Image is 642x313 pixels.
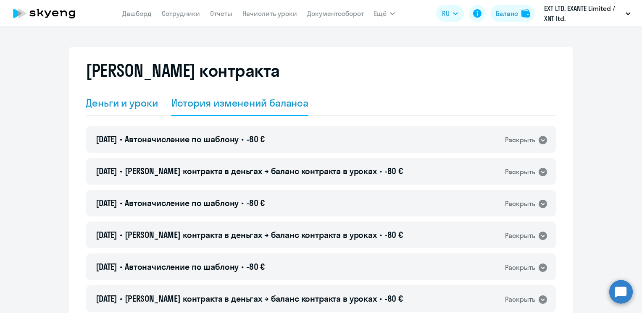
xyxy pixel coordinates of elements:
div: Раскрыть [505,230,535,241]
span: • [120,293,122,304]
p: EXT LTD, ‎EXANTE Limited / XNT ltd. [544,3,622,23]
span: Ещё [374,8,387,18]
span: Автоначисление по шаблону [125,261,239,272]
span: [DATE] [96,261,117,272]
span: • [241,134,244,144]
img: balance [521,9,530,18]
span: [PERSON_NAME] контракта в деньгах → баланс контракта в уроках [125,166,377,176]
span: • [241,261,244,272]
span: -80 € [246,261,265,272]
span: [PERSON_NAME] контракта в деньгах → баланс контракта в уроках [125,293,377,304]
a: Документооборот [307,9,364,18]
span: [DATE] [96,198,117,208]
a: Сотрудники [162,9,200,18]
button: Ещё [374,5,395,22]
span: • [120,198,122,208]
button: Балансbalance [491,5,535,22]
span: [DATE] [96,166,117,176]
span: • [120,230,122,240]
span: -80 € [246,134,265,144]
a: Дашборд [122,9,152,18]
span: -80 € [246,198,265,208]
button: RU [436,5,464,22]
span: -80 € [384,293,403,304]
div: Раскрыть [505,135,535,145]
span: [PERSON_NAME] контракта в деньгах → баланс контракта в уроках [125,230,377,240]
a: Начислить уроки [242,9,297,18]
span: Автоначисление по шаблону [125,198,239,208]
span: [DATE] [96,134,117,144]
span: • [379,230,382,240]
button: EXT LTD, ‎EXANTE Limited / XNT ltd. [540,3,635,23]
span: RU [442,8,450,18]
span: • [379,166,382,176]
div: Раскрыть [505,294,535,305]
span: -80 € [384,230,403,240]
div: Раскрыть [505,198,535,209]
div: Раскрыть [505,262,535,273]
span: -80 € [384,166,403,176]
span: • [120,166,122,176]
span: • [120,134,122,144]
div: Деньги и уроки [86,96,158,110]
span: Автоначисление по шаблону [125,134,239,144]
span: • [120,261,122,272]
div: История изменений баланса [171,96,309,110]
span: • [241,198,244,208]
a: Отчеты [210,9,232,18]
div: Баланс [496,8,518,18]
span: [DATE] [96,230,117,240]
div: Раскрыть [505,167,535,177]
span: [DATE] [96,293,117,304]
span: • [379,293,382,304]
h2: [PERSON_NAME] контракта [86,60,280,81]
